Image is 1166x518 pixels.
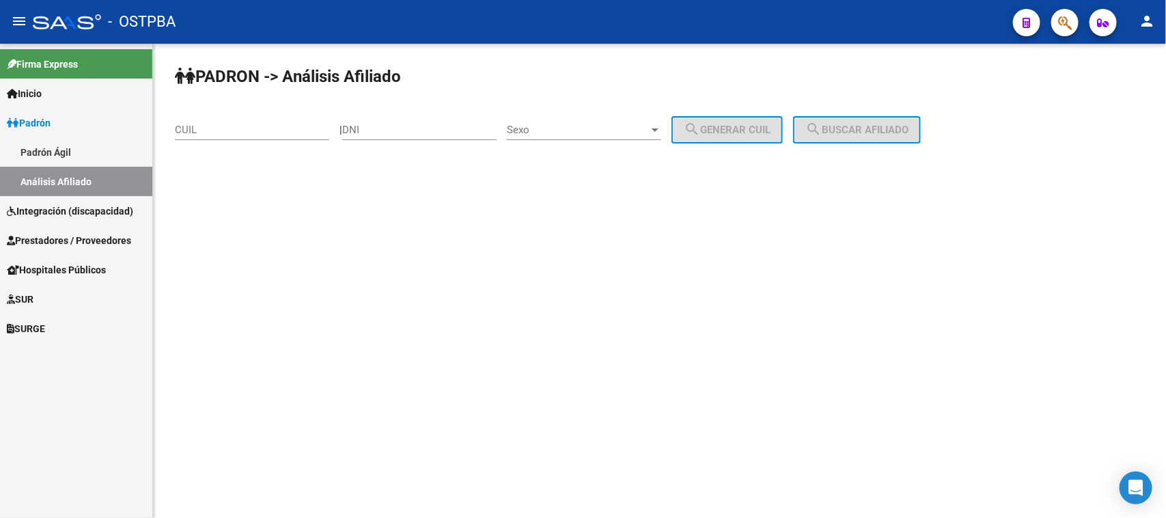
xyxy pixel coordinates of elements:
div: | [339,124,793,136]
mat-icon: person [1139,13,1155,29]
button: Generar CUIL [671,116,783,144]
span: Buscar afiliado [805,124,908,136]
button: Buscar afiliado [793,116,921,144]
span: Prestadores / Proveedores [7,233,131,248]
span: - OSTPBA [108,7,176,37]
strong: PADRON -> Análisis Afiliado [175,67,401,86]
div: Open Intercom Messenger [1120,472,1152,504]
mat-icon: search [805,121,822,137]
span: SURGE [7,321,45,336]
span: Integración (discapacidad) [7,204,133,219]
span: Sexo [507,124,649,136]
span: SUR [7,292,33,307]
span: Padrón [7,115,51,131]
mat-icon: menu [11,13,27,29]
span: Firma Express [7,57,78,72]
span: Inicio [7,86,42,101]
span: Generar CUIL [684,124,771,136]
span: Hospitales Públicos [7,262,106,277]
mat-icon: search [684,121,700,137]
